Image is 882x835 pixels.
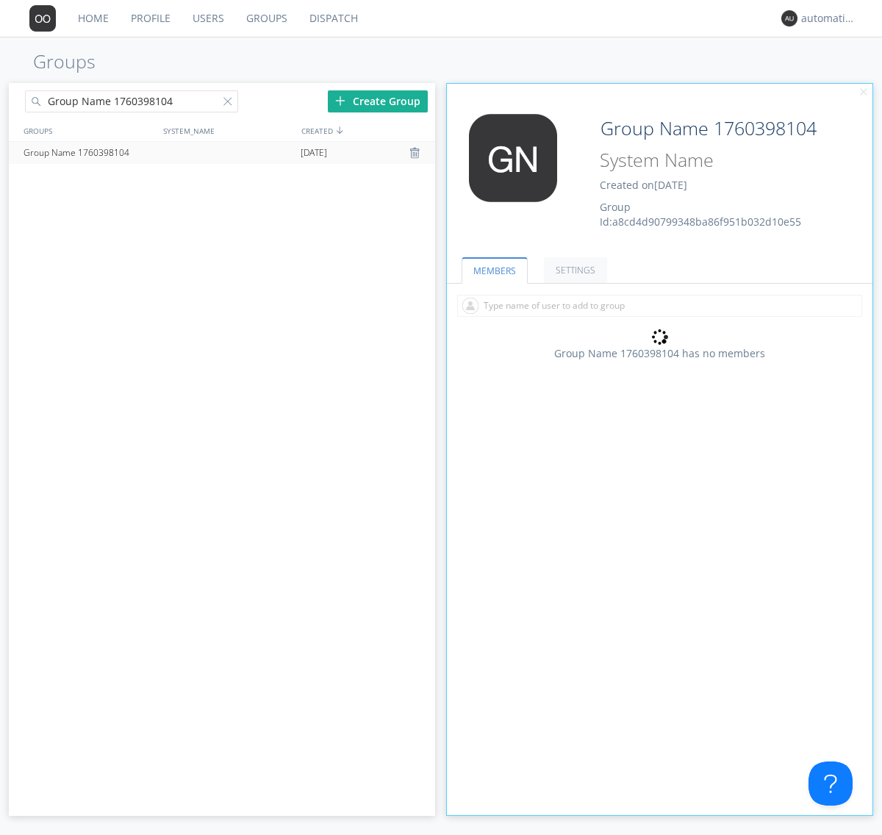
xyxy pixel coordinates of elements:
div: GROUPS [20,120,156,141]
img: plus.svg [335,96,345,106]
img: spin.svg [650,328,669,346]
a: SETTINGS [544,257,607,283]
input: Type name of user to add to group [457,295,862,317]
div: Create Group [328,90,428,112]
span: Created on [600,178,687,192]
div: automation+dispatcher0014 [801,11,856,26]
div: CREATED [298,120,437,141]
a: MEMBERS [462,257,528,284]
img: 373638.png [29,5,56,32]
span: [DATE] [301,142,327,164]
input: Group Name [595,114,832,143]
div: Group Name 1760398104 has no members [447,346,873,361]
img: cancel.svg [858,87,869,98]
span: [DATE] [654,178,687,192]
div: SYSTEM_NAME [159,120,298,141]
input: Search groups [25,90,238,112]
a: Group Name 1760398104[DATE] [9,142,435,164]
iframe: Toggle Customer Support [808,761,853,806]
img: 373638.png [781,10,797,26]
div: Group Name 1760398104 [20,142,157,164]
input: System Name [595,146,832,174]
span: Group Id: a8cd4d90799348ba86f951b032d10e55 [600,200,801,229]
img: 373638.png [458,114,568,202]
